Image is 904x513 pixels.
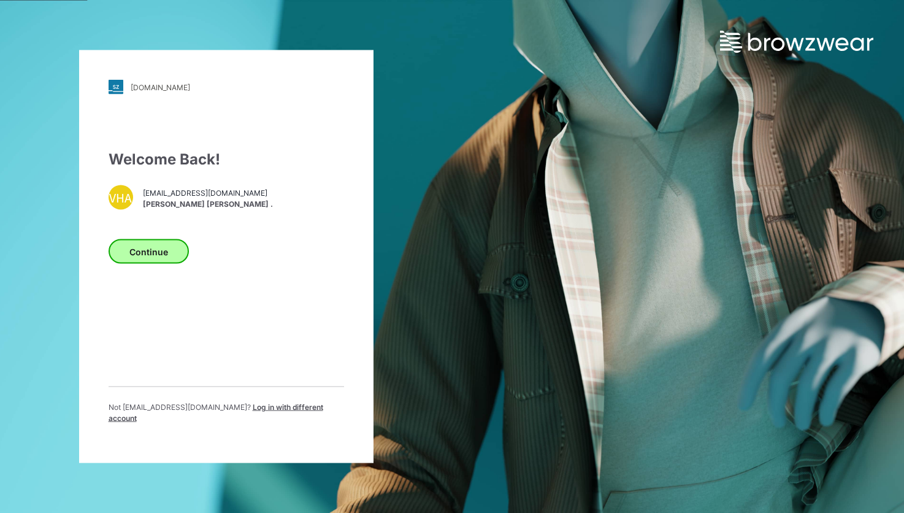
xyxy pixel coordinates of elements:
[143,187,273,198] span: [EMAIL_ADDRESS][DOMAIN_NAME]
[109,402,344,424] p: Not [EMAIL_ADDRESS][DOMAIN_NAME] ?
[131,82,190,91] div: [DOMAIN_NAME]
[109,239,189,264] button: Continue
[109,80,344,94] a: [DOMAIN_NAME]
[109,185,133,210] div: VHA
[109,148,344,171] div: Welcome Back!
[720,31,873,53] img: browzwear-logo.e42bd6dac1945053ebaf764b6aa21510.svg
[109,80,123,94] img: stylezone-logo.562084cfcfab977791bfbf7441f1a819.svg
[143,198,273,209] span: [PERSON_NAME] [PERSON_NAME] .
